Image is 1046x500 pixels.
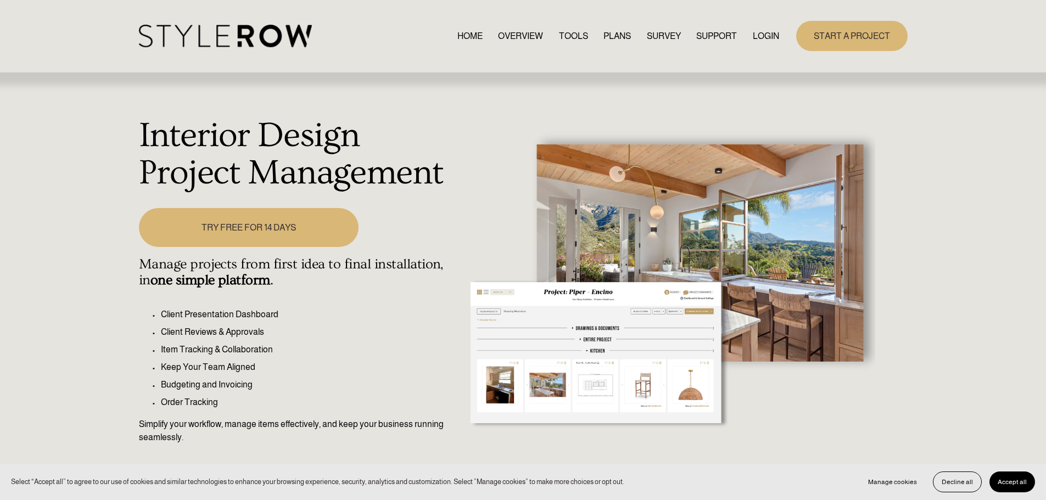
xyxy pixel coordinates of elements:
[161,378,456,391] p: Budgeting and Invoicing
[161,361,456,374] p: Keep Your Team Aligned
[933,471,982,492] button: Decline all
[796,21,908,51] a: START A PROJECT
[139,208,359,247] a: TRY FREE FOR 14 DAYS
[139,117,456,192] h1: Interior Design Project Management
[860,471,925,492] button: Manage cookies
[161,396,456,409] p: Order Tracking
[139,25,312,47] img: StyleRow
[696,30,737,43] span: SUPPORT
[161,343,456,356] p: Item Tracking & Collaboration
[161,308,456,321] p: Client Presentation Dashboard
[998,478,1027,486] span: Accept all
[868,478,917,486] span: Manage cookies
[942,478,973,486] span: Decline all
[161,325,456,339] p: Client Reviews & Approvals
[647,29,681,43] a: SURVEY
[11,476,624,487] p: Select “Accept all” to agree to our use of cookies and similar technologies to enhance your brows...
[989,471,1035,492] button: Accept all
[696,29,737,43] a: folder dropdown
[753,29,779,43] a: LOGIN
[139,256,456,289] h4: Manage projects from first idea to final installation, in .
[498,29,543,43] a: OVERVIEW
[150,272,270,288] strong: one simple platform
[457,29,483,43] a: HOME
[603,29,631,43] a: PLANS
[559,29,588,43] a: TOOLS
[139,418,456,444] p: Simplify your workflow, manage items effectively, and keep your business running seamlessly.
